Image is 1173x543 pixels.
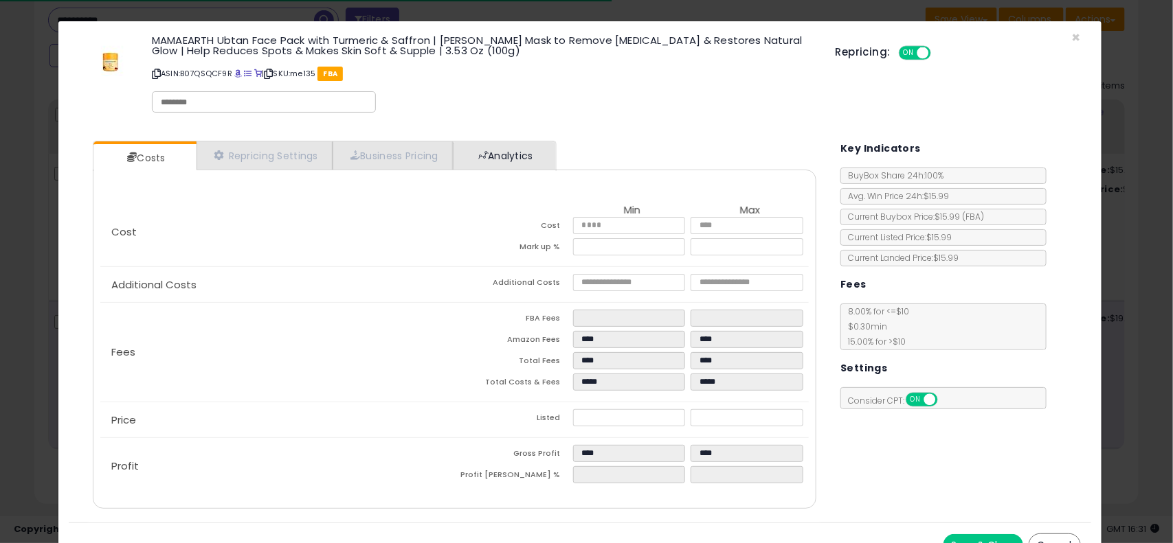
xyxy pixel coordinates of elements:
span: ( FBA ) [962,211,984,222]
span: ON [900,47,917,59]
span: $0.30 min [841,321,887,332]
span: Consider CPT: [841,395,956,406]
th: Min [573,205,691,217]
a: All offer listings [245,68,252,79]
p: Cost [100,227,454,238]
a: Analytics [453,141,555,170]
h5: Repricing: [836,47,891,58]
span: Current Listed Price: $15.99 [841,231,952,243]
td: Total Fees [455,352,573,373]
span: OFF [928,47,950,59]
span: × [1072,27,1081,47]
span: BuyBox Share 24h: 100% [841,170,943,181]
td: Additional Costs [455,274,573,295]
span: Current Landed Price: $15.99 [841,252,959,264]
p: Price [100,415,454,426]
p: Additional Costs [100,279,454,290]
p: ASIN: B07QSQCF9R | SKU: me135 [152,62,815,84]
span: FBA [317,67,343,81]
a: Business Pricing [333,141,453,170]
td: Mark up % [455,238,573,259]
th: Max [691,205,809,217]
p: Profit [100,461,454,472]
h5: Key Indicators [840,140,921,157]
img: 31vDq0sJoXL._SL60_.jpg [90,35,131,76]
h5: Fees [840,276,867,293]
span: Avg. Win Price 24h: $15.99 [841,190,949,202]
span: 15.00 % for > $10 [841,336,906,347]
h5: Settings [840,360,887,377]
a: Repricing Settings [197,141,333,170]
td: Profit [PERSON_NAME] % [455,466,573,487]
span: $15.99 [935,211,984,222]
h3: MAMAEARTH Ubtan Face Pack with Turmeric & Saffron | [PERSON_NAME] Mask to Remove [MEDICAL_DATA] &... [152,35,815,56]
td: Amazon Fees [455,331,573,352]
span: Current Buybox Price: [841,211,984,222]
td: Cost [455,217,573,238]
td: Total Costs & Fees [455,373,573,395]
span: OFF [936,394,958,406]
td: Listed [455,409,573,430]
a: Costs [93,144,195,172]
span: ON [907,394,924,406]
td: FBA Fees [455,310,573,331]
td: Gross Profit [455,445,573,466]
p: Fees [100,347,454,358]
span: 8.00 % for <= $10 [841,305,909,347]
a: BuyBox page [234,68,242,79]
a: Your listing only [254,68,262,79]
